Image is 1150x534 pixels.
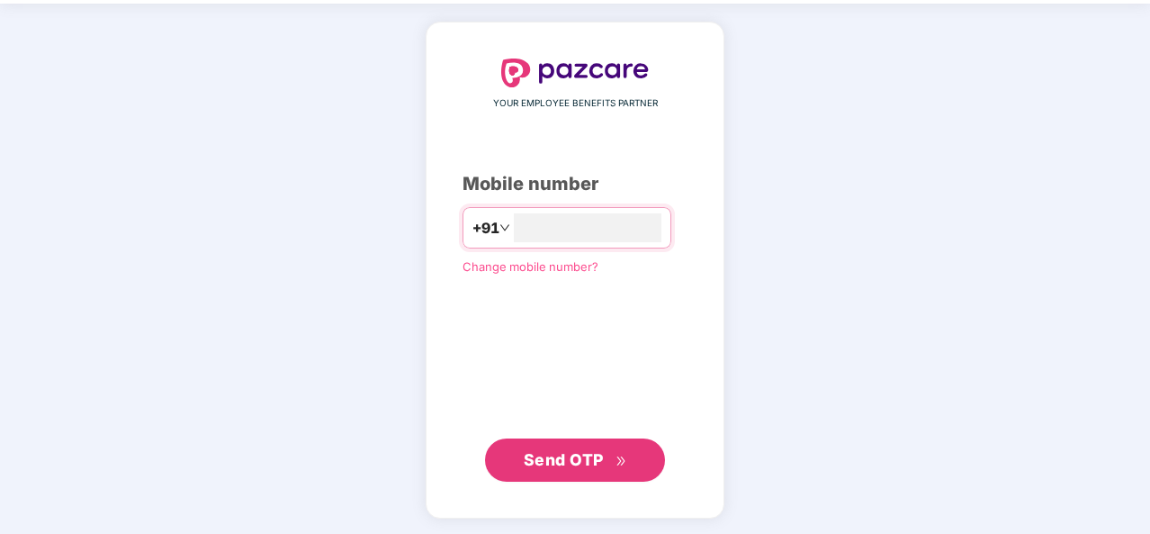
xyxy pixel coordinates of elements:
[615,456,627,467] span: double-right
[472,217,499,240] span: +91
[501,59,649,87] img: logo
[524,450,604,469] span: Send OTP
[499,222,510,233] span: down
[485,439,665,482] button: Send OTPdouble-right
[493,96,658,111] span: YOUR EMPLOYEE BENEFITS PARTNER
[463,259,598,274] a: Change mobile number?
[463,170,687,198] div: Mobile number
